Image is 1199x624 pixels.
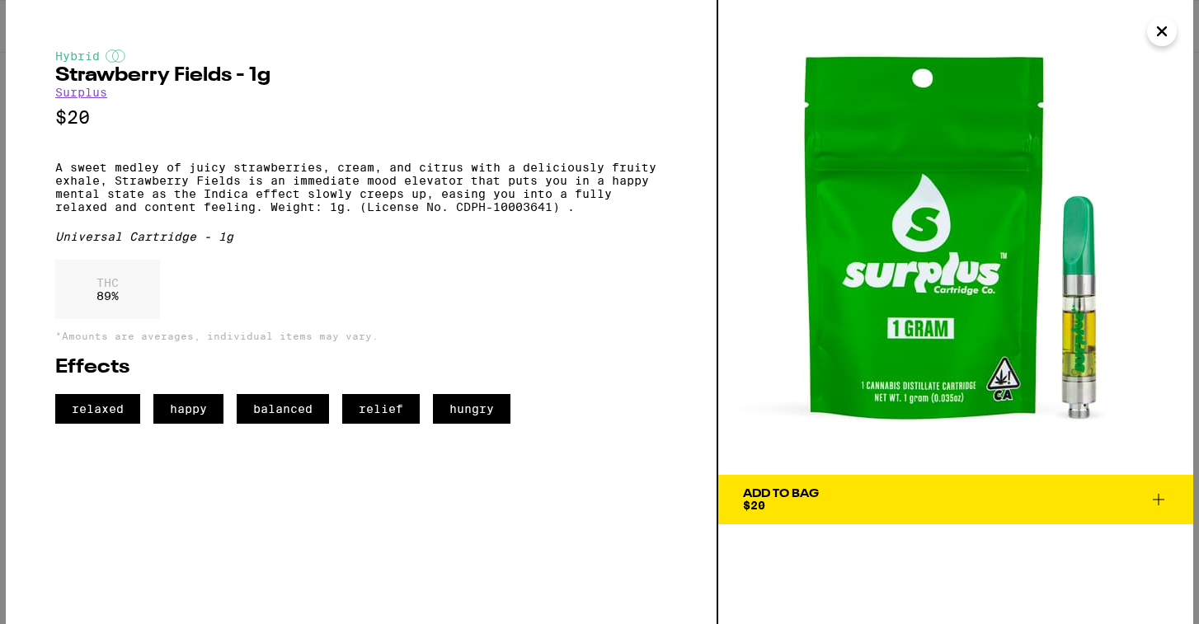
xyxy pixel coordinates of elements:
div: 89 % [55,260,160,319]
p: A sweet medley of juicy strawberries, cream, and citrus with a deliciously fruity exhale, Strawbe... [55,161,667,213]
p: *Amounts are averages, individual items may vary. [55,331,667,341]
div: Add To Bag [743,488,819,500]
span: hungry [433,394,510,424]
h2: Effects [55,358,667,378]
span: Hi. Need any help? [10,12,119,25]
img: hybridColor.svg [106,49,125,63]
p: $20 [55,107,667,128]
span: balanced [237,394,329,424]
h2: Strawberry Fields - 1g [55,66,667,86]
span: $20 [743,499,765,512]
button: Add To Bag$20 [718,475,1193,524]
span: relief [342,394,420,424]
span: relaxed [55,394,140,424]
a: Surplus [55,86,107,99]
button: Close [1147,16,1177,46]
div: Universal Cartridge - 1g [55,230,667,243]
p: THC [96,276,119,289]
div: Hybrid [55,49,667,63]
span: happy [153,394,223,424]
